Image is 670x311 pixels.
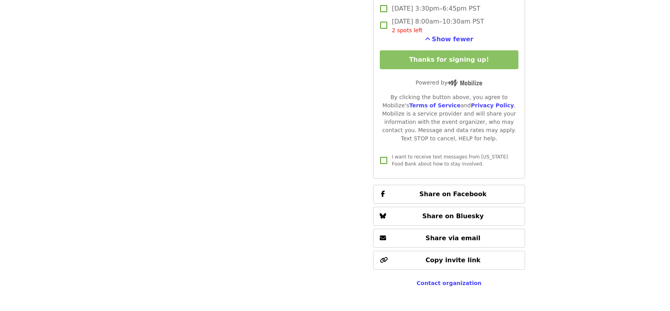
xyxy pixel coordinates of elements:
[380,93,518,143] div: By clicking the button above, you agree to Mobilize's and . Mobilize is a service provider and wi...
[392,154,508,167] span: I want to receive text messages from [US_STATE] Food Bank about how to stay involved.
[471,102,514,109] a: Privacy Policy
[373,229,525,248] button: Share via email
[425,256,480,264] span: Copy invite link
[392,4,480,13] span: [DATE] 3:30pm–6:45pm PST
[373,251,525,270] button: Copy invite link
[417,280,481,286] a: Contact organization
[409,102,461,109] a: Terms of Service
[416,79,482,86] span: Powered by
[392,17,484,35] span: [DATE] 8:00am–10:30am PST
[419,190,487,198] span: Share on Facebook
[392,27,423,33] span: 2 spots left
[422,212,484,220] span: Share on Bluesky
[373,207,525,226] button: Share on Bluesky
[447,79,482,86] img: Powered by Mobilize
[432,35,474,43] span: Show fewer
[425,35,474,44] button: See more timeslots
[426,234,481,242] span: Share via email
[380,50,518,69] button: Thanks for signing up!
[373,185,525,204] button: Share on Facebook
